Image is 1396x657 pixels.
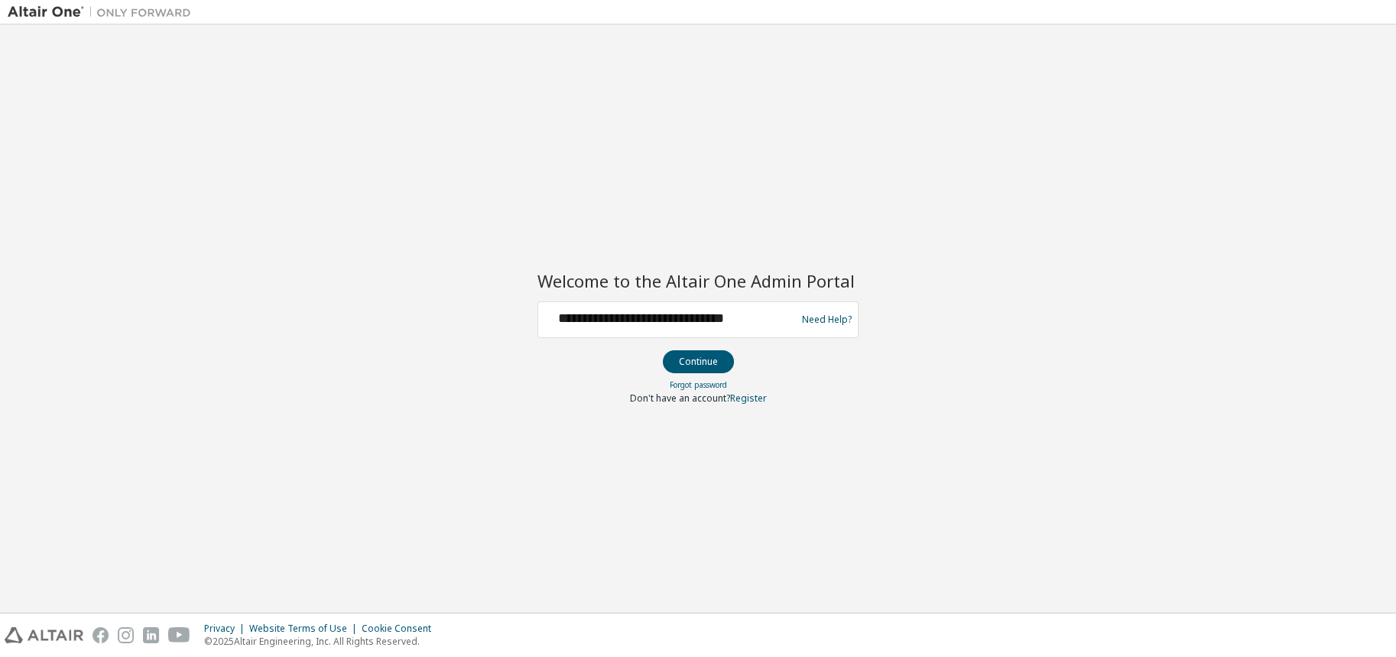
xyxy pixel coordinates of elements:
[5,627,83,643] img: altair_logo.svg
[118,627,134,643] img: instagram.svg
[663,350,734,373] button: Continue
[8,5,199,20] img: Altair One
[802,319,852,320] a: Need Help?
[670,379,727,390] a: Forgot password
[249,623,362,635] div: Website Terms of Use
[362,623,440,635] div: Cookie Consent
[204,635,440,648] p: © 2025 Altair Engineering, Inc. All Rights Reserved.
[168,627,190,643] img: youtube.svg
[630,392,730,405] span: Don't have an account?
[730,392,767,405] a: Register
[143,627,159,643] img: linkedin.svg
[537,270,859,291] h2: Welcome to the Altair One Admin Portal
[93,627,109,643] img: facebook.svg
[204,623,249,635] div: Privacy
